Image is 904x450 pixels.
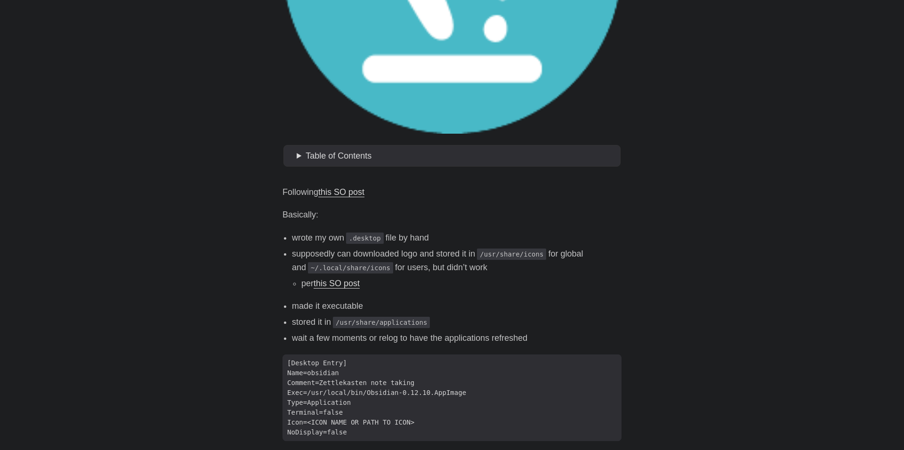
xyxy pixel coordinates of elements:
code: ~/.local/share/icons [308,262,393,273]
li: wrote my own file by hand [292,231,621,245]
span: NoDisplay=false [282,427,352,437]
li: per [301,277,621,290]
p: Following [282,185,621,199]
span: Exec=/usr/local/bin/Obsidian-0.12.10.AppImage [282,388,471,398]
span: Icon=<ICON NAME OR PATH TO ICON> [282,418,419,427]
span: Type=Application [282,398,355,408]
span: Table of Contents [306,151,371,161]
code: .desktop [346,233,384,244]
a: this SO post [318,187,364,197]
span: Comment=Zettlekasten note taking [282,378,419,388]
li: stored it in [292,315,621,329]
code: /usr/share/icons [477,249,546,260]
code: /usr/share/applications [333,317,430,328]
p: Basically: [282,208,621,222]
li: wait a few moments or relog to have the applications refreshed [292,331,621,345]
span: Name=obsidian [282,368,344,378]
li: made it executable [292,299,621,313]
span: [Desktop Entry] [282,358,352,368]
summary: Table of Contents [297,149,617,163]
a: this SO post [314,279,360,288]
li: supposedly can downloaded logo and stored it in for global and for users, but didn’t work [292,247,621,290]
span: Terminal=false [282,408,347,418]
